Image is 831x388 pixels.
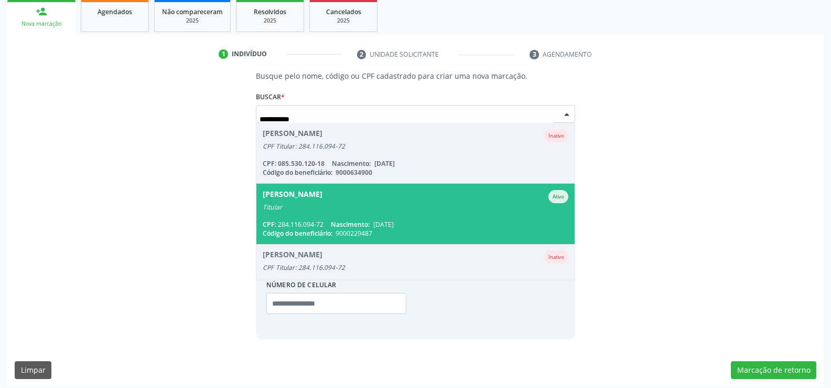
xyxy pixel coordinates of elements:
label: Número de celular [266,277,337,293]
span: [DATE] [373,220,394,229]
div: 1 [219,49,228,59]
div: Titular [263,203,568,212]
label: Buscar [256,89,285,105]
div: 284.116.094-72 [263,220,568,229]
span: CPF: [263,220,276,229]
span: Código do beneficiário: [263,229,332,238]
div: person_add [36,6,47,17]
div: 2025 [244,17,296,25]
div: Indivíduo [232,49,267,59]
div: Nova marcação [15,20,68,28]
span: Nascimento: [331,220,370,229]
span: 9000229487 [336,229,372,238]
span: Agendados [98,7,132,16]
span: Não compareceram [162,7,223,16]
div: [PERSON_NAME] [263,190,322,203]
span: Resolvidos [254,7,286,16]
small: Ativo [553,193,564,200]
button: Marcação de retorno [731,361,816,379]
div: 2025 [317,17,370,25]
p: Busque pelo nome, código ou CPF cadastrado para criar uma nova marcação. [256,70,575,81]
div: 2025 [162,17,223,25]
button: Limpar [15,361,51,379]
span: Cancelados [326,7,361,16]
